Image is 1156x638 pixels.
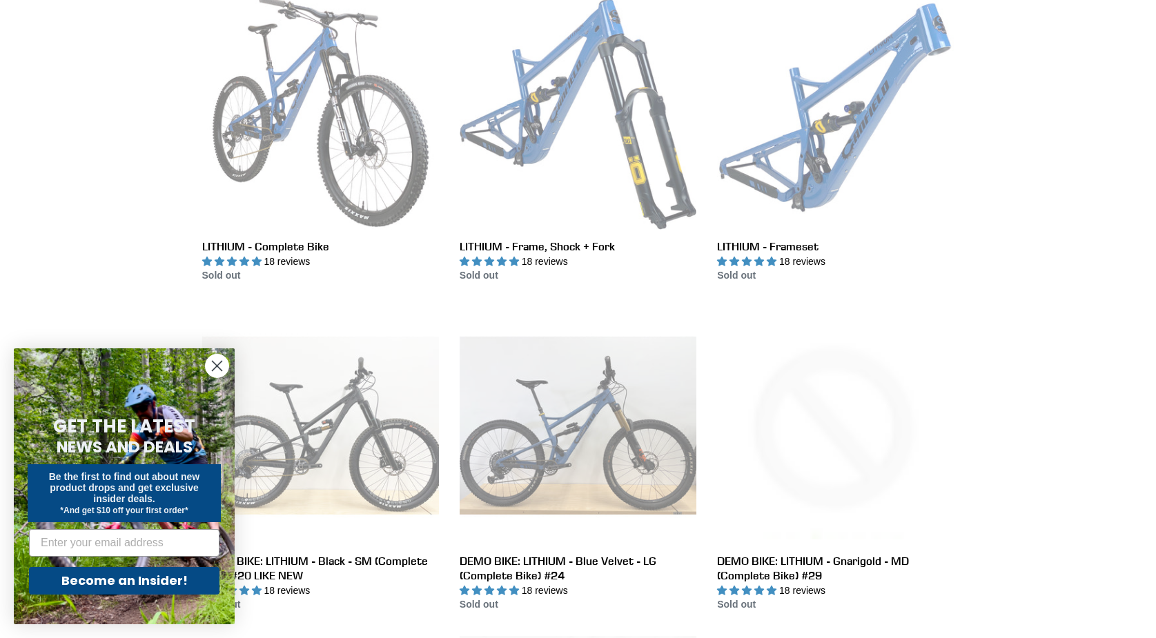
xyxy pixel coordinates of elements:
[29,567,219,595] button: Become an Insider!
[60,506,188,515] span: *And get $10 off your first order*
[53,414,195,439] span: GET THE LATEST
[49,471,200,504] span: Be the first to find out about new product drops and get exclusive insider deals.
[205,354,229,378] button: Close dialog
[29,529,219,557] input: Enter your email address
[57,436,193,458] span: NEWS AND DEALS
